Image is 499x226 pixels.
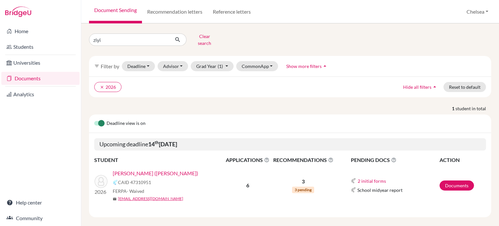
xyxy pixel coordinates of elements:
[1,88,80,101] a: Analytics
[118,179,151,186] span: CAID 47310951
[186,31,223,48] button: Clear search
[122,61,155,71] button: Deadline
[148,140,177,148] b: 14 [DATE]
[398,82,443,92] button: Hide all filtersarrow_drop_up
[440,180,474,191] a: Documents
[351,156,439,164] span: PENDING DOCS
[1,72,80,85] a: Documents
[1,212,80,225] a: Community
[191,61,234,71] button: Grad Year(1)
[1,25,80,38] a: Home
[443,82,486,92] button: Reset to default
[113,197,117,201] span: mail
[351,187,356,193] img: Common App logo
[158,61,188,71] button: Advisor
[246,182,249,188] b: 6
[1,56,80,69] a: Universities
[113,180,118,185] img: Common App logo
[236,61,278,71] button: CommonApp
[1,196,80,209] a: Help center
[95,188,108,196] p: 2026
[94,63,99,69] i: filter_list
[127,188,144,194] span: - Waived
[357,177,386,185] button: 2 initial forms
[94,138,486,151] h5: Upcoming deadline
[286,63,322,69] span: Show more filters
[113,169,198,177] a: [PERSON_NAME] ([PERSON_NAME])
[357,187,403,193] span: School midyear report
[452,105,455,112] strong: 1
[322,63,328,69] i: arrow_drop_up
[107,120,146,127] span: Deadline view is on
[464,6,491,18] button: Chelsea
[403,84,431,90] span: Hide all filters
[455,105,491,112] span: student in total
[113,188,144,194] span: FERPA
[351,178,356,183] img: Common App logo
[431,84,438,90] i: arrow_drop_up
[271,178,335,185] p: 3
[218,63,223,69] span: (1)
[224,156,271,164] span: APPLICATIONS
[281,61,334,71] button: Show more filtersarrow_drop_up
[89,33,170,46] input: Find student by name...
[94,156,224,164] th: STUDENT
[101,63,119,69] span: Filter by
[95,175,108,188] img: Liang, Ziyi (Ana)
[5,7,31,17] img: Bridge-U
[118,196,183,202] a: [EMAIL_ADDRESS][DOMAIN_NAME]
[439,156,486,164] th: ACTION
[271,156,335,164] span: RECOMMENDATIONS
[155,140,159,145] sup: th
[292,187,314,193] span: 3 pending
[1,40,80,53] a: Students
[94,82,122,92] button: clear2026
[100,85,104,89] i: clear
